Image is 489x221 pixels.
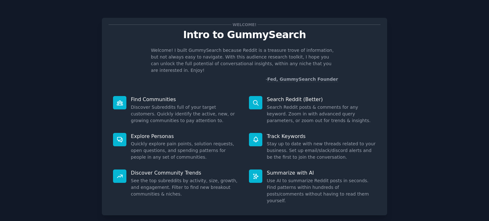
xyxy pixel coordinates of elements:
dd: Stay up to date with new threads related to your business. Set up email/slack/discord alerts and ... [267,141,376,161]
p: Welcome! I built GummySearch because Reddit is a treasure trove of information, but not always ea... [151,47,338,74]
p: Explore Personas [131,133,240,140]
dd: Use AI to summarize Reddit posts in seconds. Find patterns within hundreds of posts/comments with... [267,177,376,204]
dd: See the top subreddits by activity, size, growth, and engagement. Filter to find new breakout com... [131,177,240,197]
p: Intro to GummySearch [109,29,380,40]
p: Discover Community Trends [131,169,240,176]
p: Track Keywords [267,133,376,140]
a: Fed, GummySearch Founder [267,77,338,82]
p: Summarize with AI [267,169,376,176]
div: - [266,76,338,83]
dd: Quickly explore pain points, solution requests, open questions, and spending patterns for people ... [131,141,240,161]
dd: Search Reddit posts & comments for any keyword. Zoom in with advanced query parameters, or zoom o... [267,104,376,124]
p: Find Communities [131,96,240,103]
span: Welcome! [231,21,258,28]
dd: Discover Subreddits full of your target customers. Quickly identify the active, new, or growing c... [131,104,240,124]
p: Search Reddit (Better) [267,96,376,103]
